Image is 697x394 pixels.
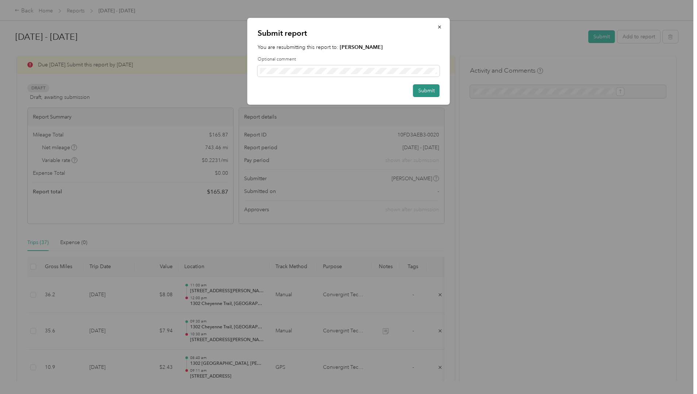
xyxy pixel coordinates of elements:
p: Submit report [258,28,440,38]
strong: [PERSON_NAME] [340,44,383,50]
label: Optional comment [258,56,440,63]
p: You are resubmitting this report to: [258,43,440,51]
button: Submit [413,84,440,97]
iframe: Everlance-gr Chat Button Frame [656,353,697,394]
